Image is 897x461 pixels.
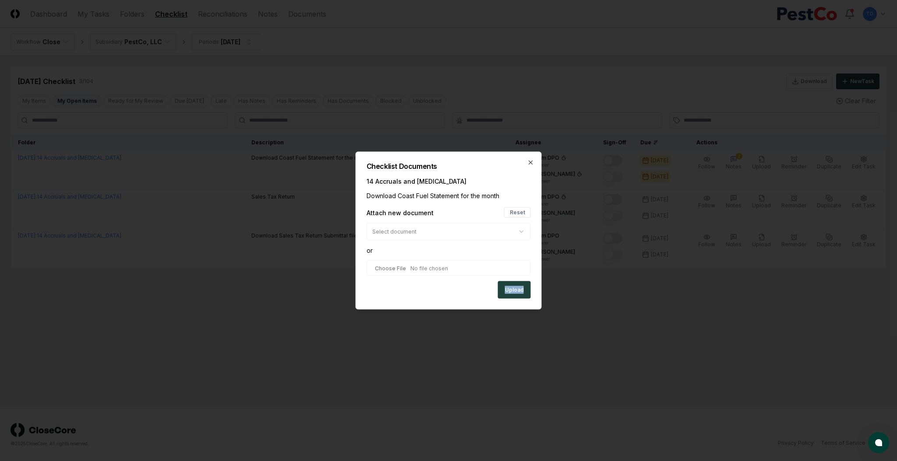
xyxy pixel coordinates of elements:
div: 14 Accruals and [MEDICAL_DATA] [367,177,531,186]
button: Reset [504,207,531,218]
button: Upload [498,281,531,299]
div: or [367,246,531,255]
div: Download Coast Fuel Statement for the month [367,191,531,200]
h2: Checklist Documents [367,163,531,170]
div: Attach new document [367,208,434,217]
